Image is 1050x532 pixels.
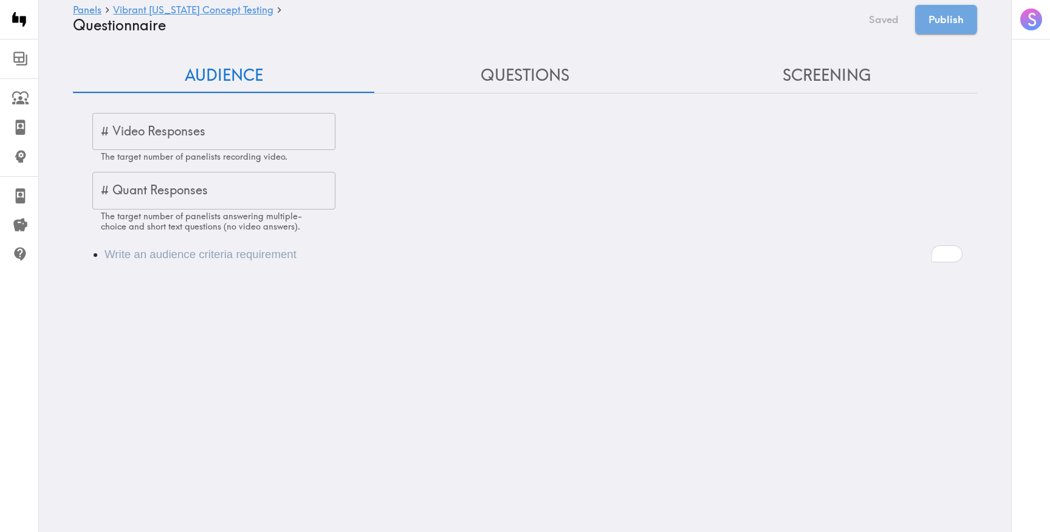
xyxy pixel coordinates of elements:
[374,58,676,93] button: Questions
[73,231,977,278] div: To enrich screen reader interactions, please activate Accessibility in Grammarly extension settings
[676,58,977,93] button: Screening
[73,58,977,93] div: Questionnaire Audience/Questions/Screening Tab Navigation
[7,7,32,32] img: Instapanel
[73,16,853,34] h4: Questionnaire
[101,151,287,162] span: The target number of panelists recording video.
[73,58,374,93] button: Audience
[915,5,977,34] button: Publish
[101,211,302,232] span: The target number of panelists answering multiple-choice and short text questions (no video answe...
[1019,7,1043,32] button: S
[113,5,273,16] a: Vibrant [US_STATE] Concept Testing
[1028,9,1037,30] span: S
[73,5,101,16] a: Panels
